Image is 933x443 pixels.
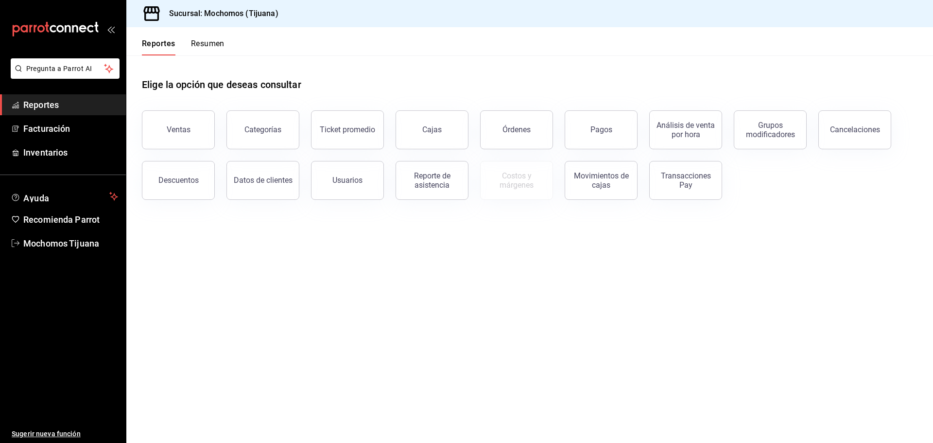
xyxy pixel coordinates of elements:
[740,121,800,139] div: Grupos modificadores
[486,171,547,190] div: Costos y márgenes
[396,161,468,200] button: Reporte de asistencia
[11,58,120,79] button: Pregunta a Parrot AI
[590,125,612,134] div: Pagos
[12,429,118,439] span: Sugerir nueva función
[7,71,120,81] a: Pregunta a Parrot AI
[226,161,299,200] button: Datos de clientes
[158,176,199,185] div: Descuentos
[23,237,118,250] span: Mochomos Tijuana
[26,64,104,74] span: Pregunta a Parrot AI
[565,110,638,149] button: Pagos
[23,146,118,159] span: Inventarios
[656,121,716,139] div: Análisis de venta por hora
[565,161,638,200] button: Movimientos de cajas
[571,171,631,190] div: Movimientos de cajas
[311,161,384,200] button: Usuarios
[23,98,118,111] span: Reportes
[311,110,384,149] button: Ticket promedio
[649,161,722,200] button: Transacciones Pay
[226,110,299,149] button: Categorías
[161,8,278,19] h3: Sucursal: Mochomos (Tijuana)
[734,110,807,149] button: Grupos modificadores
[167,125,190,134] div: Ventas
[107,25,115,33] button: open_drawer_menu
[23,122,118,135] span: Facturación
[830,125,880,134] div: Cancelaciones
[23,191,105,202] span: Ayuda
[191,39,225,55] button: Resumen
[396,110,468,149] a: Cajas
[818,110,891,149] button: Cancelaciones
[649,110,722,149] button: Análisis de venta por hora
[332,176,363,185] div: Usuarios
[422,124,442,136] div: Cajas
[402,171,462,190] div: Reporte de asistencia
[142,39,175,55] button: Reportes
[480,110,553,149] button: Órdenes
[142,77,301,92] h1: Elige la opción que deseas consultar
[142,161,215,200] button: Descuentos
[656,171,716,190] div: Transacciones Pay
[502,125,531,134] div: Órdenes
[480,161,553,200] button: Contrata inventarios para ver este reporte
[23,213,118,226] span: Recomienda Parrot
[142,39,225,55] div: navigation tabs
[234,176,293,185] div: Datos de clientes
[142,110,215,149] button: Ventas
[244,125,281,134] div: Categorías
[320,125,375,134] div: Ticket promedio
